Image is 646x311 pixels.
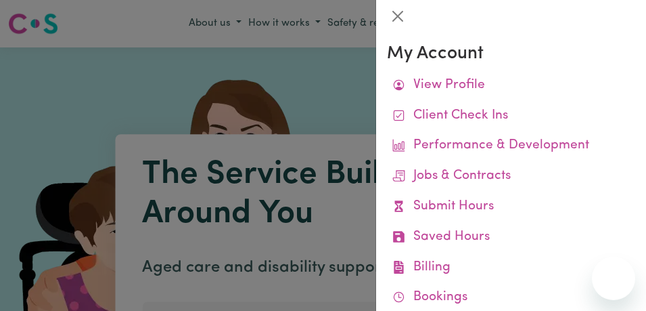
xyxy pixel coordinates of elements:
a: Jobs & Contracts [387,161,635,192]
a: Performance & Development [387,131,635,161]
a: View Profile [387,70,635,101]
h3: My Account [387,43,635,65]
button: Close [387,5,409,27]
iframe: Button to launch messaging window [592,257,635,300]
a: Billing [387,253,635,283]
a: Client Check Ins [387,101,635,131]
a: Saved Hours [387,222,635,253]
a: Submit Hours [387,192,635,222]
